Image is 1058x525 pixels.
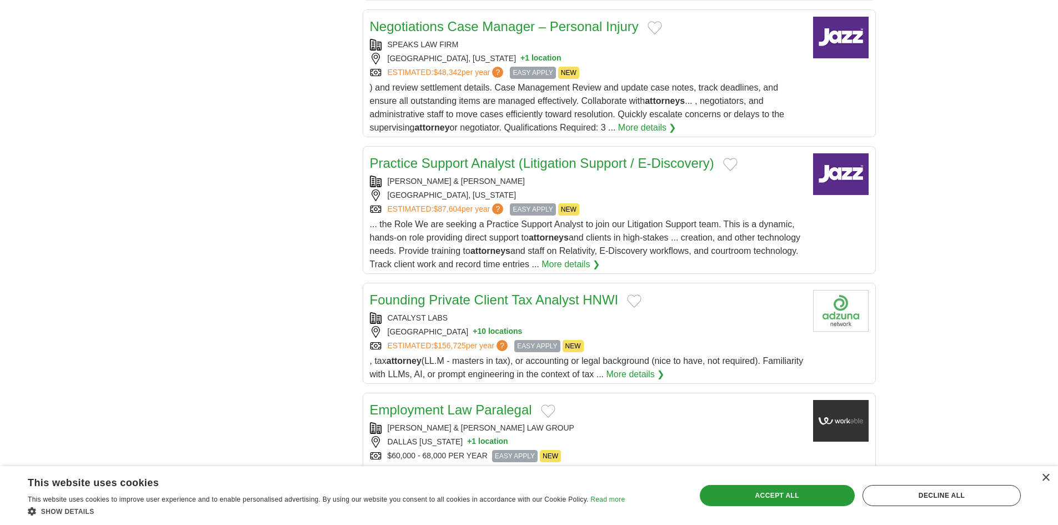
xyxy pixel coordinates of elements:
[370,436,804,448] div: DALLAS [US_STATE]
[388,340,510,352] a: ESTIMATED:$156,725per year?
[645,96,685,106] strong: attorneys
[370,326,804,338] div: [GEOGRAPHIC_DATA]
[433,68,462,77] span: $48,342
[813,153,869,195] img: Company logo
[627,294,641,308] button: Add to favorite jobs
[370,292,619,307] a: Founding Private Client Tax Analyst HNWI
[510,67,555,79] span: EASY APPLY
[370,402,532,417] a: Employment Law Paralegal
[433,204,462,213] span: $87,604
[370,450,804,462] div: $60,000 - 68,000 PER YEAR
[470,246,510,256] strong: attorneys
[467,436,508,448] button: +1 location
[28,506,625,517] div: Show details
[370,356,804,379] span: , tax (LL.M - masters in tax), or accounting or legal background (nice to have, not required). Fa...
[414,123,449,132] strong: attorney
[370,53,804,64] div: [GEOGRAPHIC_DATA], [US_STATE]
[370,156,714,171] a: Practice Support Analyst (Litigation Support / E-Discovery)
[370,83,784,132] span: ) and review settlement details. Case Management Review and update case notes, track deadlines, a...
[813,290,869,332] img: Company logo
[606,368,665,381] a: More details ❯
[813,400,869,442] img: Company logo
[723,158,738,171] button: Add to favorite jobs
[813,17,869,58] img: Company logo
[520,53,561,64] button: +1 location
[541,258,600,271] a: More details ❯
[388,203,506,216] a: ESTIMATED:$87,604per year?
[492,450,538,462] span: EASY APPLY
[590,496,625,503] a: Read more, opens a new window
[370,312,804,324] div: CATALYST LABS
[563,340,584,352] span: NEW
[492,67,503,78] span: ?
[510,203,555,216] span: EASY APPLY
[370,219,801,269] span: ... the Role We are seeking a Practice Support Analyst to join our Litigation Support team. This ...
[492,203,503,214] span: ?
[514,340,560,352] span: EASY APPLY
[529,233,569,242] strong: attorneys
[541,404,555,418] button: Add to favorite jobs
[41,508,94,516] span: Show details
[370,19,639,34] a: Negotiations Case Manager – Personal Injury
[388,67,506,79] a: ESTIMATED:$48,342per year?
[370,39,804,51] div: SPEAKS LAW FIRM
[473,326,477,338] span: +
[467,436,472,448] span: +
[370,189,804,201] div: [GEOGRAPHIC_DATA], [US_STATE]
[520,53,525,64] span: +
[387,356,422,366] strong: attorney
[433,341,465,350] span: $156,725
[1041,474,1050,482] div: Close
[648,21,662,34] button: Add to favorite jobs
[700,485,855,506] div: Accept all
[370,422,804,434] div: [PERSON_NAME] & [PERSON_NAME] LAW GROUP
[28,496,589,503] span: This website uses cookies to improve user experience and to enable personalised advertising. By u...
[558,67,579,79] span: NEW
[540,450,561,462] span: NEW
[28,473,597,489] div: This website uses cookies
[558,203,579,216] span: NEW
[618,121,676,134] a: More details ❯
[497,340,508,351] span: ?
[473,326,522,338] button: +10 locations
[863,485,1021,506] div: Decline all
[370,176,804,187] div: [PERSON_NAME] & [PERSON_NAME]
